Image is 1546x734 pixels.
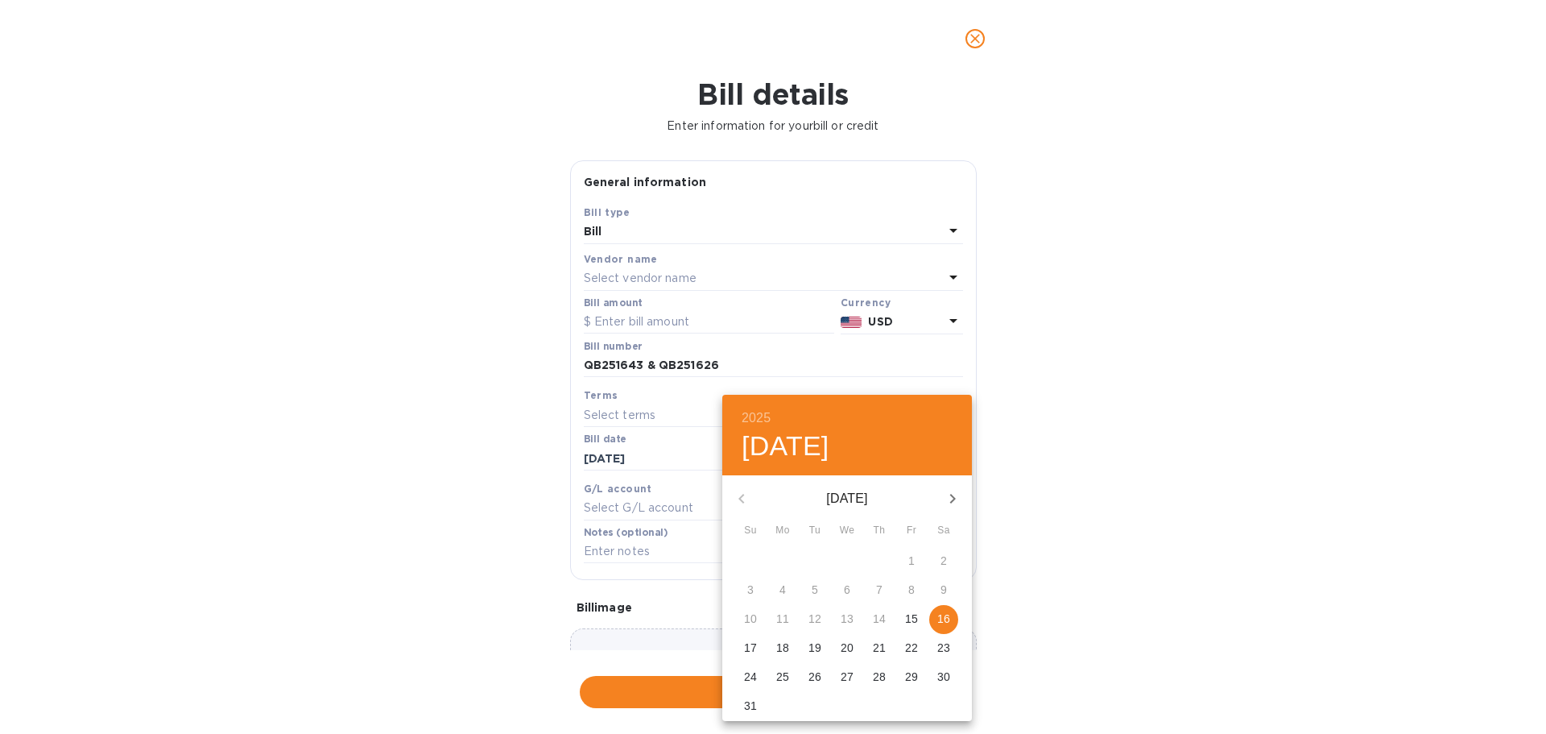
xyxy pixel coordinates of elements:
button: 20 [833,634,862,663]
button: 29 [897,663,926,692]
p: 26 [808,669,821,685]
p: 23 [937,640,950,656]
button: 26 [800,663,829,692]
p: 18 [776,640,789,656]
button: 18 [768,634,797,663]
p: 25 [776,669,789,685]
button: 16 [929,605,958,634]
p: 15 [905,611,918,627]
span: We [833,523,862,539]
span: Fr [897,523,926,539]
button: 27 [833,663,862,692]
p: 30 [937,669,950,685]
p: 19 [808,640,821,656]
button: 2025 [742,407,771,429]
span: Mo [768,523,797,539]
button: 28 [865,663,894,692]
button: 15 [897,605,926,634]
button: 22 [897,634,926,663]
span: Th [865,523,894,539]
p: 29 [905,669,918,685]
p: 24 [744,669,757,685]
span: Sa [929,523,958,539]
p: 16 [937,611,950,627]
p: 17 [744,640,757,656]
button: 17 [736,634,765,663]
span: Su [736,523,765,539]
span: Tu [800,523,829,539]
p: 20 [841,640,854,656]
p: 22 [905,640,918,656]
button: [DATE] [742,429,829,463]
p: 21 [873,640,886,656]
p: 27 [841,669,854,685]
button: 19 [800,634,829,663]
p: 31 [744,698,757,714]
button: 24 [736,663,765,692]
button: 30 [929,663,958,692]
button: 31 [736,692,765,721]
p: 28 [873,669,886,685]
button: 25 [768,663,797,692]
p: [DATE] [761,489,933,508]
button: 23 [929,634,958,663]
button: 21 [865,634,894,663]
